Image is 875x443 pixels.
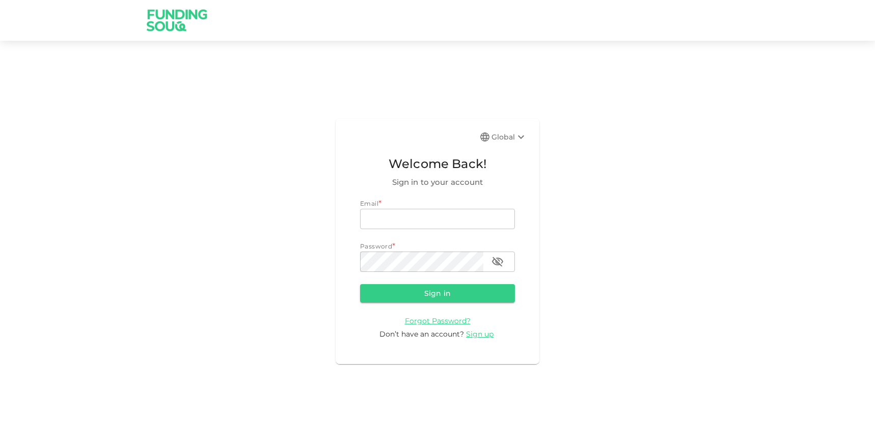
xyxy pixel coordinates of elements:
span: Sign up [466,329,494,339]
div: Global [491,131,527,143]
button: Sign in [360,284,515,302]
span: Welcome Back! [360,154,515,174]
input: email [360,209,515,229]
input: password [360,252,483,272]
span: Don’t have an account? [379,329,464,339]
span: Sign in to your account [360,176,515,188]
span: Password [360,242,392,250]
a: Forgot Password? [405,316,471,325]
span: Email [360,200,378,207]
